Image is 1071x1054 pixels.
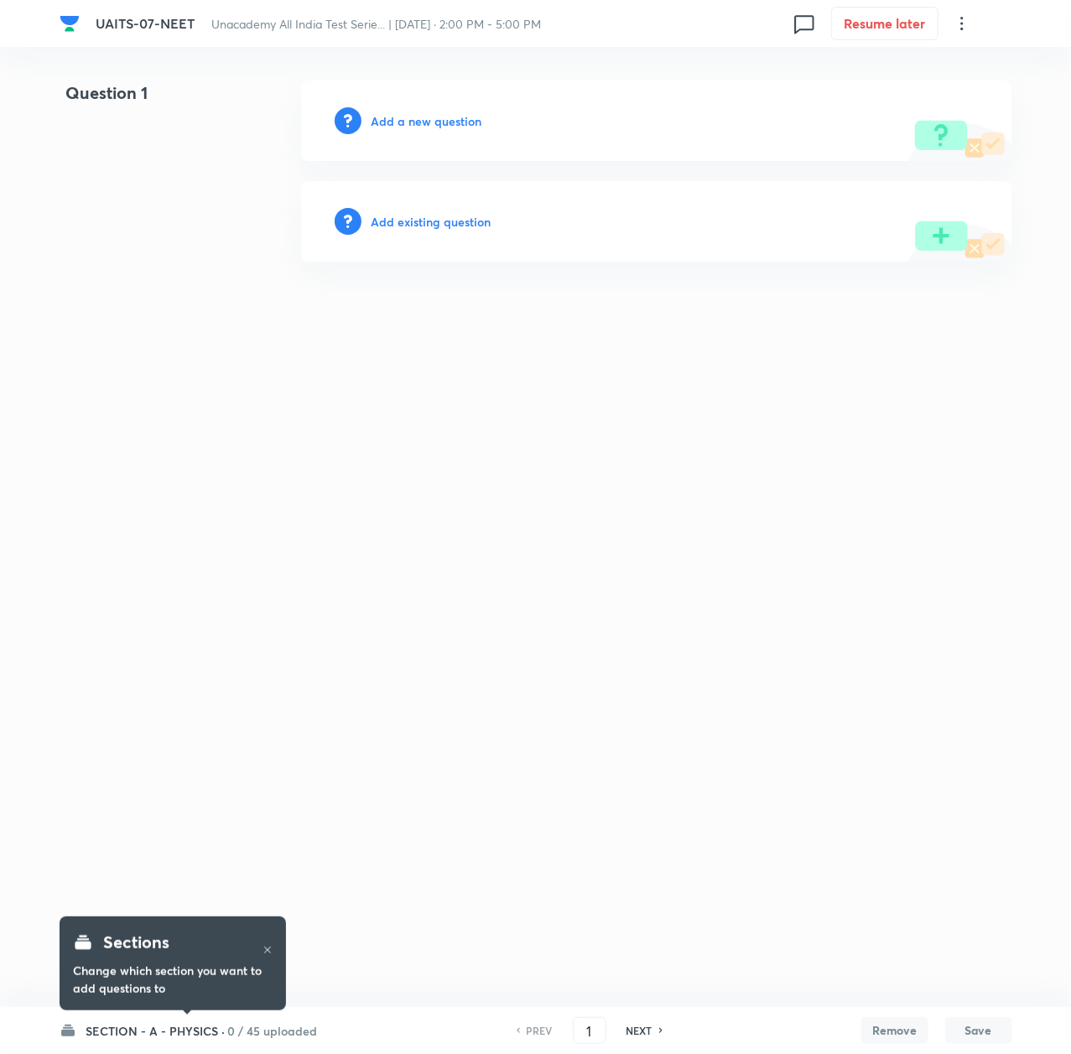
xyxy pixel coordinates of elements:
[372,213,491,231] h6: Add existing question
[60,80,247,119] h4: Question 1
[73,962,273,997] h6: Change which section you want to add questions to
[372,112,482,130] h6: Add a new question
[228,1022,318,1040] h6: 0 / 45 uploaded
[626,1023,652,1038] h6: NEXT
[60,13,83,34] a: Company Logo
[86,1022,226,1040] h6: SECTION - A - PHYSICS ·
[211,16,541,32] span: Unacademy All India Test Serie... | [DATE] · 2:00 PM - 5:00 PM
[831,7,938,40] button: Resume later
[103,930,169,955] h4: Sections
[945,1017,1012,1044] button: Save
[96,14,195,32] span: UAITS-07-NEET
[60,13,80,34] img: Company Logo
[527,1023,553,1038] h6: PREV
[861,1017,928,1044] button: Remove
